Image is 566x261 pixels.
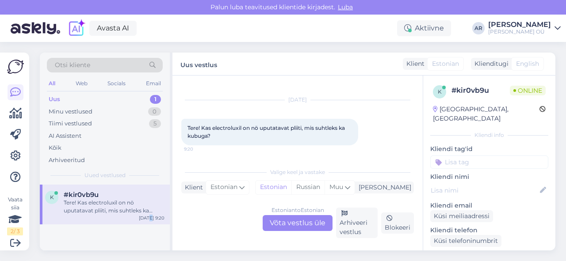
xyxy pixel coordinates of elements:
[256,181,291,194] div: Estonian
[106,78,127,89] div: Socials
[397,20,451,36] div: Aktiivne
[49,119,92,128] div: Tiimi vestlused
[488,21,551,28] div: [PERSON_NAME]
[336,208,378,238] div: Arhiveeri vestlus
[430,201,548,210] p: Kliendi email
[49,132,81,140] div: AI Assistent
[432,59,459,68] span: Estonian
[263,215,333,231] div: Võta vestlus üle
[488,21,561,35] a: [PERSON_NAME][PERSON_NAME] OÜ
[74,78,89,89] div: Web
[49,144,61,152] div: Kõik
[355,183,411,192] div: [PERSON_NAME]
[430,155,548,169] input: Lisa tag
[451,85,510,96] div: # kir0vb9u
[181,168,414,176] div: Valige keel ja vastake
[488,28,551,35] div: [PERSON_NAME] OÜ
[471,59,509,68] div: Klienditugi
[7,227,23,235] div: 2 / 3
[50,194,54,200] span: k
[49,95,60,104] div: Uus
[438,88,442,95] span: k
[150,95,161,104] div: 1
[84,171,126,179] span: Uued vestlused
[49,156,85,165] div: Arhiveeritud
[139,215,164,221] div: [DATE] 9:20
[210,182,237,192] span: Estonian
[181,96,414,104] div: [DATE]
[516,59,539,68] span: English
[89,21,137,36] a: Avasta AI
[433,105,539,123] div: [GEOGRAPHIC_DATA], [GEOGRAPHIC_DATA]
[472,22,485,34] div: AR
[430,172,548,182] p: Kliendi nimi
[403,59,424,68] div: Klient
[67,19,86,38] img: explore-ai
[149,119,161,128] div: 5
[291,181,325,194] div: Russian
[430,131,548,139] div: Kliendi info
[55,61,90,70] span: Otsi kliente
[64,191,99,199] span: #kir0vb9u
[7,60,24,74] img: Askly Logo
[180,58,217,70] label: Uus vestlus
[431,185,538,195] input: Lisa nimi
[47,78,57,89] div: All
[181,183,203,192] div: Klient
[7,196,23,235] div: Vaata siia
[187,125,346,139] span: Tere! Kas electroluxil on nö uputatavat pliiti, mis suhtleks ka kubuga?
[49,107,92,116] div: Minu vestlused
[148,107,161,116] div: 0
[430,235,501,247] div: Küsi telefoninumbrit
[184,146,217,152] span: 9:20
[510,86,546,95] span: Online
[381,212,414,234] div: Blokeeri
[272,206,324,214] div: Estonian to Estonian
[430,144,548,154] p: Kliendi tag'id
[430,210,493,222] div: Küsi meiliaadressi
[64,199,164,215] div: Tere! Kas electroluxil on nö uputatavat pliiti, mis suhtleks ka kubuga?
[329,183,343,191] span: Muu
[430,226,548,235] p: Kliendi telefon
[144,78,163,89] div: Email
[335,3,356,11] span: Luba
